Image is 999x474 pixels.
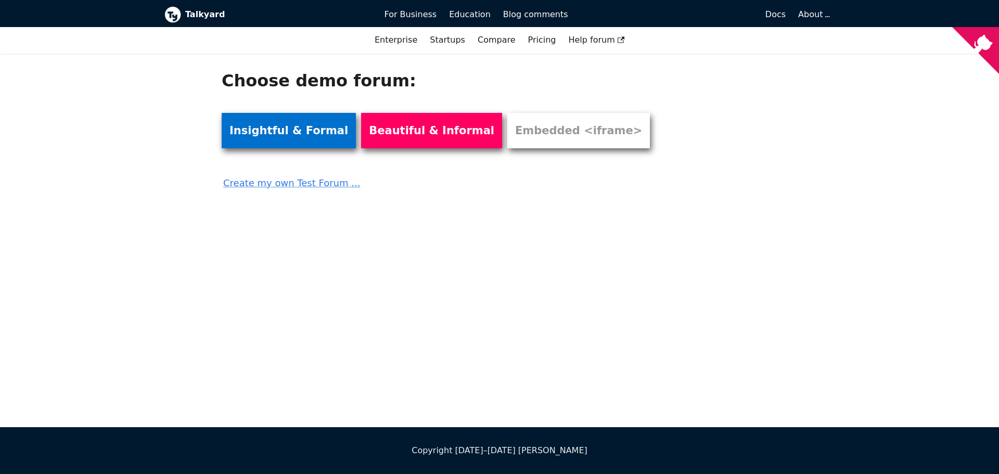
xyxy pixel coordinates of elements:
a: Blog comments [497,6,574,23]
a: Create my own Test Forum ... [222,168,663,191]
span: Docs [765,9,786,19]
img: Talkyard logo [164,6,181,23]
h1: Choose demo forum: [222,70,663,91]
a: Compare [478,35,516,45]
a: Enterprise [368,31,424,49]
a: For Business [378,6,443,23]
a: Help forum [562,31,631,49]
a: Insightful & Formal [222,113,356,148]
a: Embedded <iframe> [507,113,650,148]
a: Beautiful & Informal [361,113,502,148]
a: Docs [574,6,792,23]
span: For Business [385,9,437,19]
span: Help forum [568,35,624,45]
a: Talkyard logoTalkyard [164,6,370,23]
a: Startups [424,31,471,49]
b: Talkyard [185,8,370,21]
a: Pricing [522,31,562,49]
span: Education [449,9,491,19]
a: About [798,9,828,19]
a: Education [443,6,497,23]
span: Blog comments [503,9,568,19]
div: Copyright [DATE]–[DATE] [PERSON_NAME] [164,444,835,457]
